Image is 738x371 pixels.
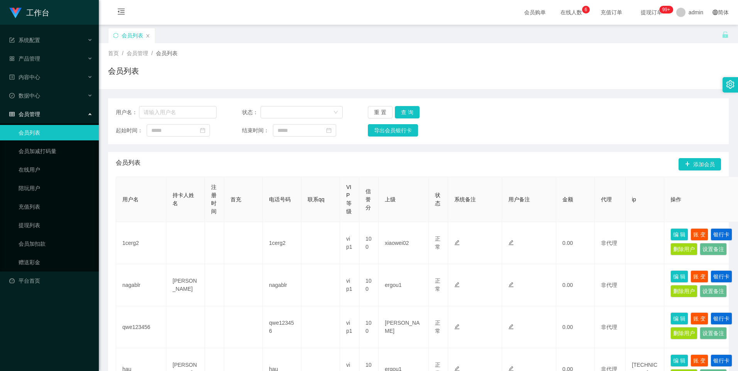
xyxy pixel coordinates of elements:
a: 会员加减打码量 [19,143,93,159]
span: 非代理 [601,324,617,330]
input: 请输入用户名 [139,106,217,118]
i: 图标: edit [454,324,460,329]
a: 提现列表 [19,218,93,233]
button: 账 变 [691,312,708,325]
button: 删除用户 [670,327,697,339]
span: 正常 [435,320,440,334]
button: 设置备注 [700,243,727,255]
i: 图标: calendar [326,128,332,133]
td: nagablr [263,264,301,306]
button: 设置备注 [700,327,727,339]
i: 图标: profile [9,74,15,80]
td: 1cerg2 [116,222,166,264]
button: 图标: plus添加会员 [679,158,721,170]
span: 产品管理 [9,56,40,62]
span: 系统备注 [454,196,476,202]
span: 会员管理 [127,50,148,56]
span: 电话号码 [269,196,291,202]
button: 编 辑 [670,270,688,283]
span: 注册时间 [211,184,217,214]
i: 图标: global [713,10,718,15]
span: 持卡人姓名 [173,192,194,206]
button: 编 辑 [670,228,688,241]
button: 账 变 [691,354,708,367]
span: 在线人数 [557,10,586,15]
i: 图标: appstore-o [9,56,15,61]
span: 联系qq [308,196,325,202]
span: 首充 [230,196,241,202]
i: 图标: close [146,34,150,38]
td: xiaowei02 [379,222,429,264]
a: 会员加扣款 [19,236,93,251]
td: [PERSON_NAME] [166,264,205,306]
i: 图标: table [9,111,15,117]
button: 账 变 [691,270,708,283]
i: 图标: edit [454,240,460,245]
a: 工作台 [9,9,49,15]
td: 100 [359,306,379,348]
a: 在线用户 [19,162,93,177]
i: 图标: sync [113,33,118,38]
i: 图标: edit [508,240,514,245]
span: 起始时间： [116,126,147,135]
i: 图标: edit [508,282,514,287]
td: vip1 [340,222,359,264]
span: 内容中心 [9,74,40,80]
td: qwe123456 [116,306,166,348]
span: 用户备注 [508,196,530,202]
span: 金额 [562,196,573,202]
h1: 工作台 [26,0,49,25]
button: 重 置 [368,106,393,118]
td: [PERSON_NAME] [379,306,429,348]
td: 100 [359,222,379,264]
td: 0.00 [556,264,595,306]
button: 删除用户 [670,285,697,297]
span: 首页 [108,50,119,56]
td: nagablr [116,264,166,306]
a: 会员列表 [19,125,93,140]
td: 0.00 [556,306,595,348]
button: 银行卡 [711,228,732,241]
span: ip [632,196,636,202]
span: 正常 [435,278,440,292]
span: / [151,50,153,56]
img: logo.9652507e.png [9,8,22,19]
td: vip1 [340,306,359,348]
button: 银行卡 [711,312,732,325]
div: 会员列表 [122,28,143,43]
span: 提现订单 [637,10,666,15]
span: VIP等级 [346,184,352,214]
span: 状态 [435,192,440,206]
h1: 会员列表 [108,65,139,77]
button: 账 变 [691,228,708,241]
a: 充值列表 [19,199,93,214]
button: 设置备注 [700,285,727,297]
td: ergou1 [379,264,429,306]
span: 会员管理 [9,111,40,117]
a: 赠送彩金 [19,255,93,270]
i: 图标: menu-fold [108,0,134,25]
a: 图标: dashboard平台首页 [9,273,93,288]
i: 图标: down [333,110,338,115]
span: 系统配置 [9,37,40,43]
td: 0.00 [556,222,595,264]
span: 非代理 [601,282,617,288]
td: 1cerg2 [263,222,301,264]
span: 用户名： [116,108,139,116]
span: 用户名 [122,196,139,202]
span: 会员列表 [116,158,140,170]
span: 会员列表 [156,50,178,56]
span: 数据中心 [9,93,40,99]
button: 编 辑 [670,312,688,325]
button: 查 询 [395,106,420,118]
td: qwe123456 [263,306,301,348]
a: 陪玩用户 [19,180,93,196]
span: 上级 [385,196,396,202]
i: 图标: calendar [200,128,205,133]
i: 图标: check-circle-o [9,93,15,98]
span: 结束时间： [242,126,273,135]
i: 图标: edit [454,282,460,287]
sup: 1069 [659,6,673,13]
sup: 6 [582,6,590,13]
td: 100 [359,264,379,306]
